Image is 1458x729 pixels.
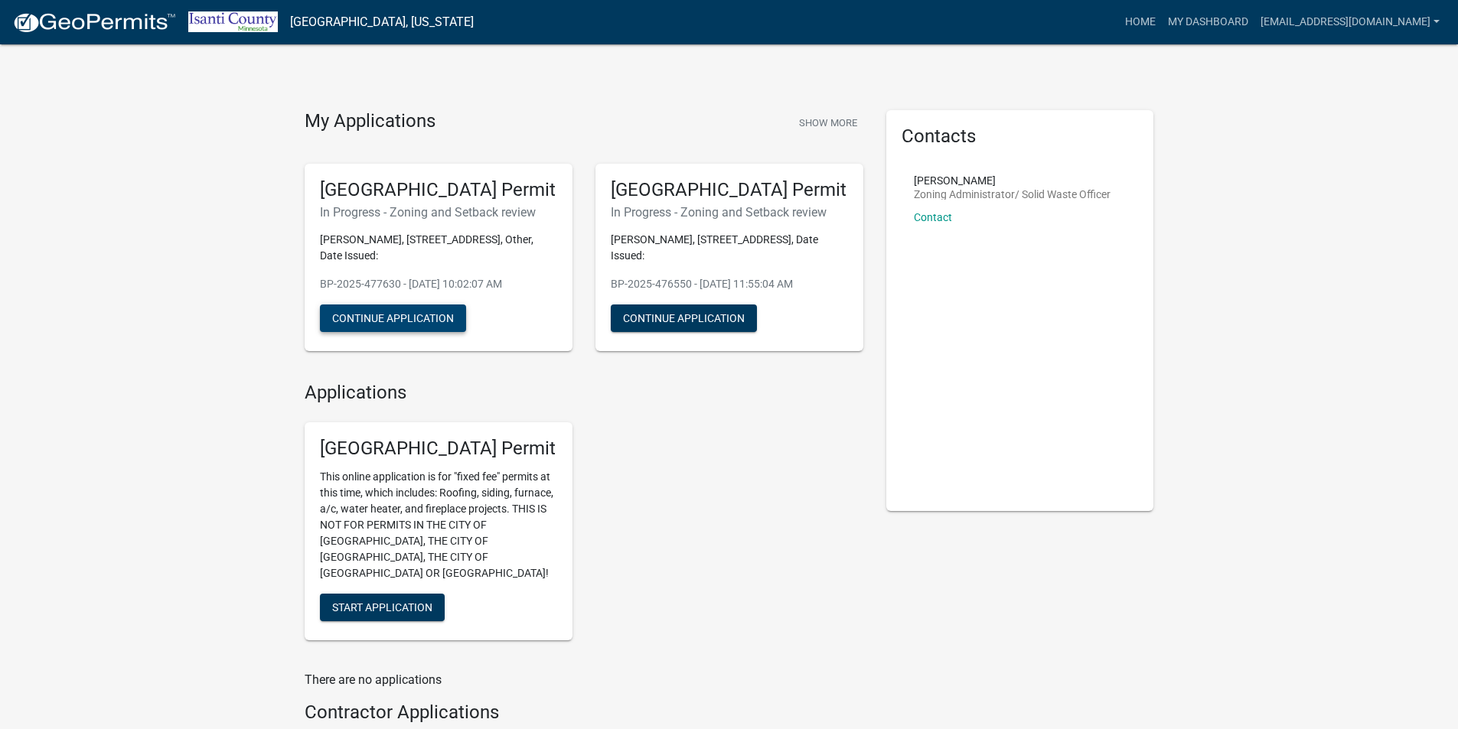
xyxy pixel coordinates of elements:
h6: In Progress - Zoning and Setback review [611,205,848,220]
p: Zoning Administrator/ Solid Waste Officer [914,189,1111,200]
a: [GEOGRAPHIC_DATA], [US_STATE] [290,9,474,35]
span: Start Application [332,601,432,613]
button: Continue Application [320,304,466,332]
a: [EMAIL_ADDRESS][DOMAIN_NAME] [1254,8,1446,37]
wm-workflow-list-section: Applications [305,382,863,653]
p: [PERSON_NAME], [STREET_ADDRESS], Date Issued: [611,232,848,264]
button: Continue Application [611,304,757,332]
p: [PERSON_NAME] [914,175,1111,186]
p: There are no applications [305,671,863,689]
button: Show More [793,110,863,135]
a: Contact [914,211,952,223]
h5: [GEOGRAPHIC_DATA] Permit [320,179,557,201]
a: Home [1119,8,1162,37]
h5: [GEOGRAPHIC_DATA] Permit [320,438,557,460]
h4: Contractor Applications [305,701,863,724]
button: Start Application [320,594,445,621]
p: This online application is for "fixed fee" permits at this time, which includes: Roofing, siding,... [320,469,557,581]
p: BP-2025-476550 - [DATE] 11:55:04 AM [611,276,848,292]
img: Isanti County, Minnesota [188,11,278,32]
h4: Applications [305,382,863,404]
h5: Contacts [902,125,1139,148]
h4: My Applications [305,110,435,133]
p: [PERSON_NAME], [STREET_ADDRESS], Other, Date Issued: [320,232,557,264]
a: My Dashboard [1162,8,1254,37]
p: BP-2025-477630 - [DATE] 10:02:07 AM [320,276,557,292]
h5: [GEOGRAPHIC_DATA] Permit [611,179,848,201]
h6: In Progress - Zoning and Setback review [320,205,557,220]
